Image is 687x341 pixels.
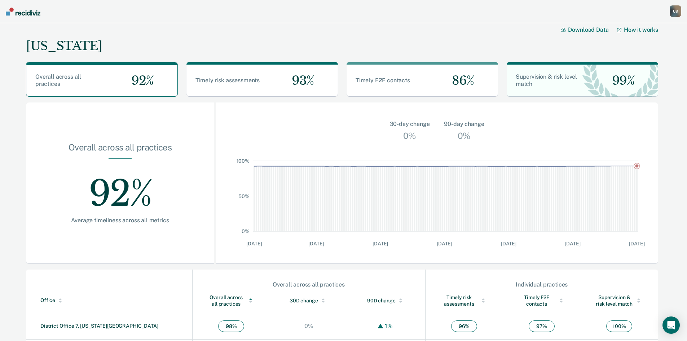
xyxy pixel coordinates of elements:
[356,77,410,84] span: Timely F2F contacts
[503,288,580,313] th: Toggle SortBy
[218,320,244,332] span: 98 %
[35,73,81,87] span: Overall across all practices
[125,73,154,88] span: 92%
[246,241,262,246] text: [DATE]
[437,241,452,246] text: [DATE]
[207,294,256,307] div: Overall across all practices
[286,73,314,88] span: 93%
[348,288,425,313] th: Toggle SortBy
[662,316,680,334] div: Open Intercom Messenger
[383,323,395,329] div: 1%
[517,294,566,307] div: Timely F2F contacts
[456,128,472,143] div: 0%
[595,294,644,307] div: Supervision & risk level match
[606,320,632,332] span: 100 %
[670,5,681,17] div: U B
[501,241,516,246] text: [DATE]
[6,8,40,16] img: Recidiviz
[670,5,681,17] button: UB
[303,323,315,329] div: 0%
[193,281,425,288] div: Overall across all practices
[516,73,577,87] span: Supervision & risk level match
[49,159,191,217] div: 92%
[451,320,477,332] span: 96 %
[529,320,555,332] span: 97 %
[629,241,644,246] text: [DATE]
[270,288,348,313] th: Toggle SortBy
[390,120,430,128] div: 30-day change
[440,294,489,307] div: Timely risk assessments
[26,288,192,313] th: Toggle SortBy
[425,288,503,313] th: Toggle SortBy
[49,217,191,224] div: Average timeliness across all metrics
[444,120,484,128] div: 90-day change
[606,73,635,88] span: 99%
[581,288,658,313] th: Toggle SortBy
[308,241,324,246] text: [DATE]
[362,297,411,304] div: 90D change
[426,281,658,288] div: Individual practices
[617,26,658,33] a: How it works
[40,323,158,329] a: District Office 7, [US_STATE][GEOGRAPHIC_DATA]
[192,288,270,313] th: Toggle SortBy
[446,73,474,88] span: 86%
[285,297,333,304] div: 30D change
[195,77,260,84] span: Timely risk assessments
[561,26,617,33] button: Download Data
[373,241,388,246] text: [DATE]
[401,128,418,143] div: 0%
[565,241,581,246] text: [DATE]
[26,39,102,53] div: [US_STATE]
[49,142,191,158] div: Overall across all practices
[40,297,189,303] div: Office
